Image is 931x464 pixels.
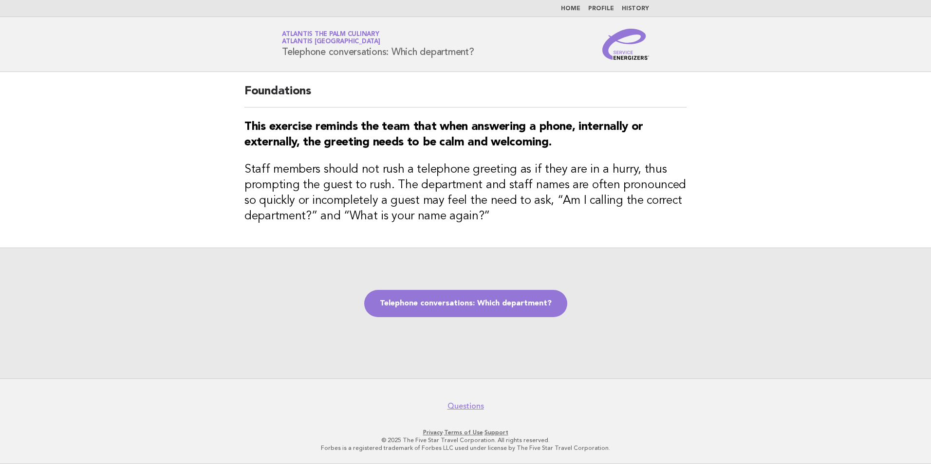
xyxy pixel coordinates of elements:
[282,39,380,45] span: Atlantis [GEOGRAPHIC_DATA]
[244,162,687,224] h3: Staff members should not rush a telephone greeting as if they are in a hurry, thus prompting the ...
[282,31,380,45] a: Atlantis The Palm CulinaryAtlantis [GEOGRAPHIC_DATA]
[447,401,484,411] a: Questions
[168,444,763,452] p: Forbes is a registered trademark of Forbes LLC used under license by The Five Star Travel Corpora...
[244,84,687,107] h2: Foundations
[561,6,580,12] a: Home
[444,429,483,436] a: Terms of Use
[282,32,474,57] h1: Telephone conversations: Which department?
[168,428,763,436] p: · ·
[168,436,763,444] p: © 2025 The Five Star Travel Corporation. All rights reserved.
[244,121,643,148] strong: This exercise reminds the team that when answering a phone, internally or externally, the greetin...
[484,429,508,436] a: Support
[588,6,614,12] a: Profile
[364,290,567,317] a: Telephone conversations: Which department?
[423,429,443,436] a: Privacy
[622,6,649,12] a: History
[602,29,649,60] img: Service Energizers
